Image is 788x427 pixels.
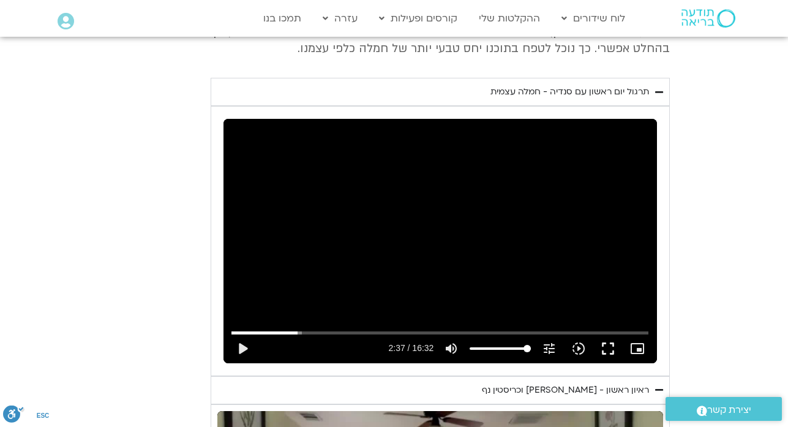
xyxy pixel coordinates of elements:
img: תודעה בריאה [681,9,735,28]
a: ההקלטות שלי [473,7,546,30]
a: תמכו בנו [257,7,307,30]
span: יצירת קשר [707,402,751,418]
summary: ראיון ראשון - [PERSON_NAME] וכריסטין נף [211,376,670,404]
a: עזרה [317,7,364,30]
div: ראיון ראשון - [PERSON_NAME] וכריסטין נף [482,383,649,398]
a: יצירת קשר [666,397,782,421]
summary: תרגול יום ראשון עם סנדיה - חמלה עצמית [211,78,670,106]
a: לוח שידורים [555,7,631,30]
div: תרגול יום ראשון עם סנדיה - חמלה עצמית [490,85,649,99]
a: קורסים ופעילות [373,7,463,30]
